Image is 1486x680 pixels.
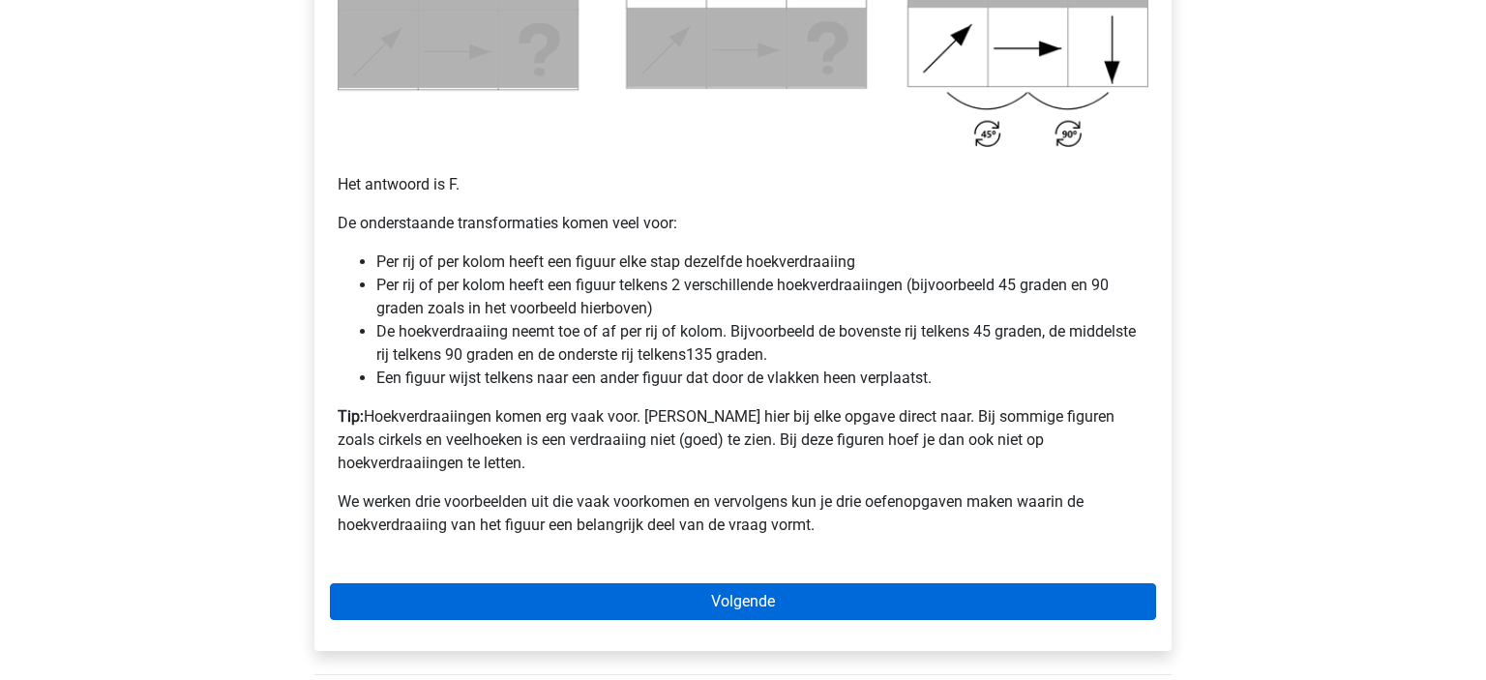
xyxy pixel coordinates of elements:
p: We werken drie voorbeelden uit die vaak voorkomen en vervolgens kun je drie oefenopgaven maken wa... [338,490,1148,537]
li: Per rij of per kolom heeft een figuur telkens 2 verschillende hoekverdraaiingen (bijvoorbeeld 45 ... [376,274,1148,320]
li: Een figuur wijst telkens naar een ander figuur dat door de vlakken heen verplaatst. [376,367,1148,390]
li: De hoekverdraaiing neemt toe of af per rij of kolom. Bijvoorbeeld de bovenste rij telkens 45 grad... [376,320,1148,367]
p: Hoekverdraaiingen komen erg vaak voor. [PERSON_NAME] hier bij elke opgave direct naar. Bij sommig... [338,405,1148,475]
li: Per rij of per kolom heeft een figuur elke stap dezelfde hoekverdraaiing [376,251,1148,274]
p: Het antwoord is F. [338,150,1148,196]
a: Volgende [330,583,1156,620]
b: Tip: [338,407,364,426]
p: De onderstaande transformaties komen veel voor: [338,212,1148,235]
